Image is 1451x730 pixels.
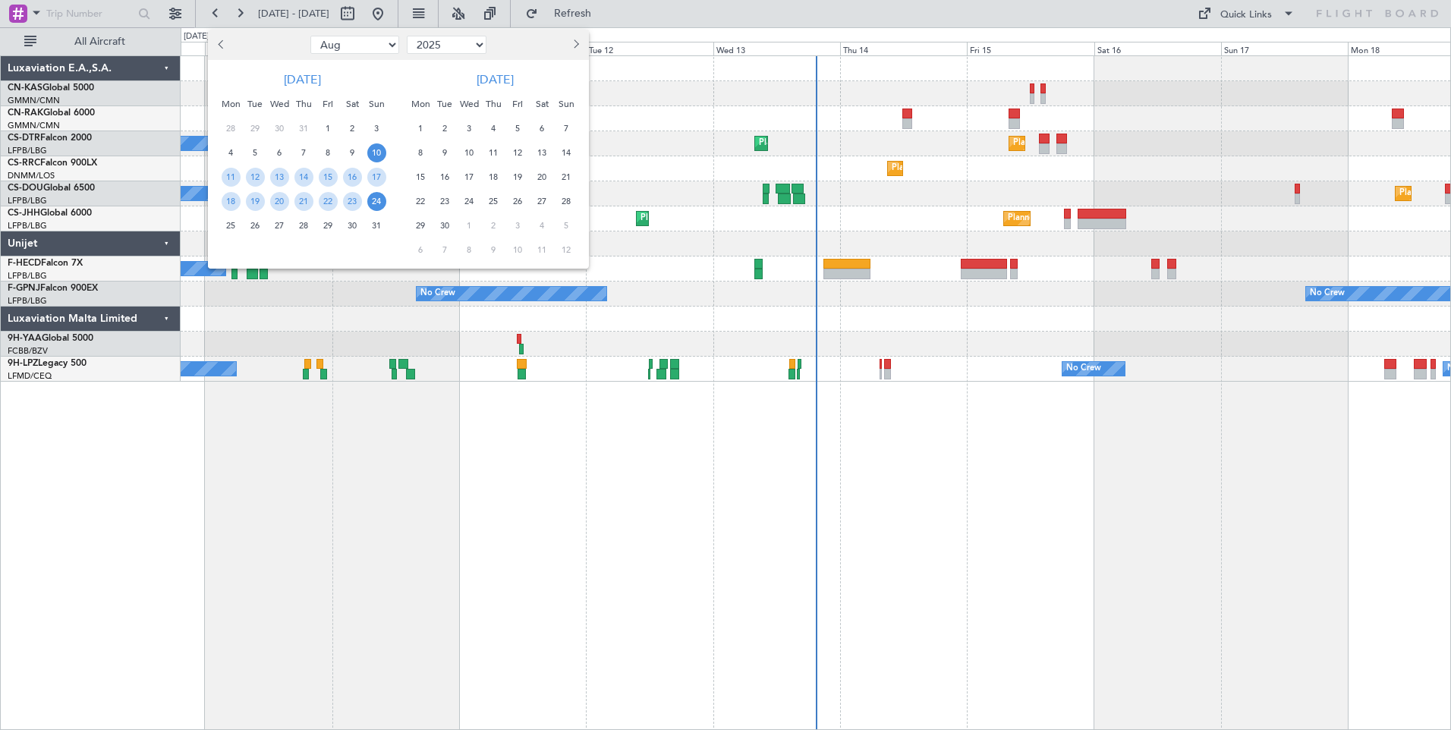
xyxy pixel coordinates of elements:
[554,238,578,262] div: 12-10-2025
[557,143,576,162] span: 14
[246,192,265,211] span: 19
[411,168,430,187] span: 15
[291,140,316,165] div: 7-8-2025
[316,189,340,213] div: 22-8-2025
[557,168,576,187] span: 21
[557,119,576,138] span: 7
[530,213,554,238] div: 4-10-2025
[481,92,505,116] div: Thu
[505,140,530,165] div: 12-9-2025
[408,213,433,238] div: 29-9-2025
[505,189,530,213] div: 26-9-2025
[270,192,289,211] span: 20
[408,238,433,262] div: 6-10-2025
[433,189,457,213] div: 23-9-2025
[214,33,231,57] button: Previous month
[408,116,433,140] div: 1-9-2025
[481,189,505,213] div: 25-9-2025
[505,116,530,140] div: 5-9-2025
[505,238,530,262] div: 10-10-2025
[411,119,430,138] span: 1
[436,143,455,162] span: 9
[508,119,527,138] span: 5
[554,116,578,140] div: 7-9-2025
[508,216,527,235] span: 3
[340,165,364,189] div: 16-8-2025
[530,116,554,140] div: 6-9-2025
[222,216,241,235] span: 25
[246,119,265,138] span: 29
[316,165,340,189] div: 15-8-2025
[508,241,527,260] span: 10
[436,192,455,211] span: 23
[505,213,530,238] div: 3-10-2025
[222,143,241,162] span: 4
[433,140,457,165] div: 9-9-2025
[530,238,554,262] div: 11-10-2025
[270,143,289,162] span: 6
[533,119,552,138] span: 6
[222,168,241,187] span: 11
[530,165,554,189] div: 20-9-2025
[364,213,389,238] div: 31-8-2025
[291,92,316,116] div: Thu
[319,216,338,235] span: 29
[294,168,313,187] span: 14
[243,213,267,238] div: 26-8-2025
[343,119,362,138] span: 2
[319,119,338,138] span: 1
[533,216,552,235] span: 4
[533,192,552,211] span: 27
[411,192,430,211] span: 22
[457,189,481,213] div: 24-9-2025
[243,140,267,165] div: 5-8-2025
[484,119,503,138] span: 4
[481,165,505,189] div: 18-9-2025
[460,168,479,187] span: 17
[557,192,576,211] span: 28
[343,192,362,211] span: 23
[219,165,243,189] div: 11-8-2025
[533,143,552,162] span: 13
[294,192,313,211] span: 21
[554,165,578,189] div: 21-9-2025
[508,192,527,211] span: 26
[557,216,576,235] span: 5
[316,92,340,116] div: Fri
[484,241,503,260] span: 9
[291,116,316,140] div: 31-7-2025
[408,140,433,165] div: 8-9-2025
[481,213,505,238] div: 2-10-2025
[343,168,362,187] span: 16
[554,213,578,238] div: 5-10-2025
[367,168,386,187] span: 17
[243,189,267,213] div: 19-8-2025
[246,216,265,235] span: 26
[460,119,479,138] span: 3
[460,192,479,211] span: 24
[246,143,265,162] span: 5
[407,36,486,54] select: Select year
[316,213,340,238] div: 29-8-2025
[457,92,481,116] div: Wed
[340,140,364,165] div: 9-8-2025
[364,165,389,189] div: 17-8-2025
[291,213,316,238] div: 28-8-2025
[270,168,289,187] span: 13
[508,168,527,187] span: 19
[433,165,457,189] div: 16-9-2025
[267,140,291,165] div: 6-8-2025
[246,168,265,187] span: 12
[533,241,552,260] span: 11
[367,119,386,138] span: 3
[411,143,430,162] span: 8
[457,165,481,189] div: 17-9-2025
[367,216,386,235] span: 31
[267,116,291,140] div: 30-7-2025
[219,116,243,140] div: 28-7-2025
[481,116,505,140] div: 4-9-2025
[530,189,554,213] div: 27-9-2025
[243,92,267,116] div: Tue
[408,165,433,189] div: 15-9-2025
[291,165,316,189] div: 14-8-2025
